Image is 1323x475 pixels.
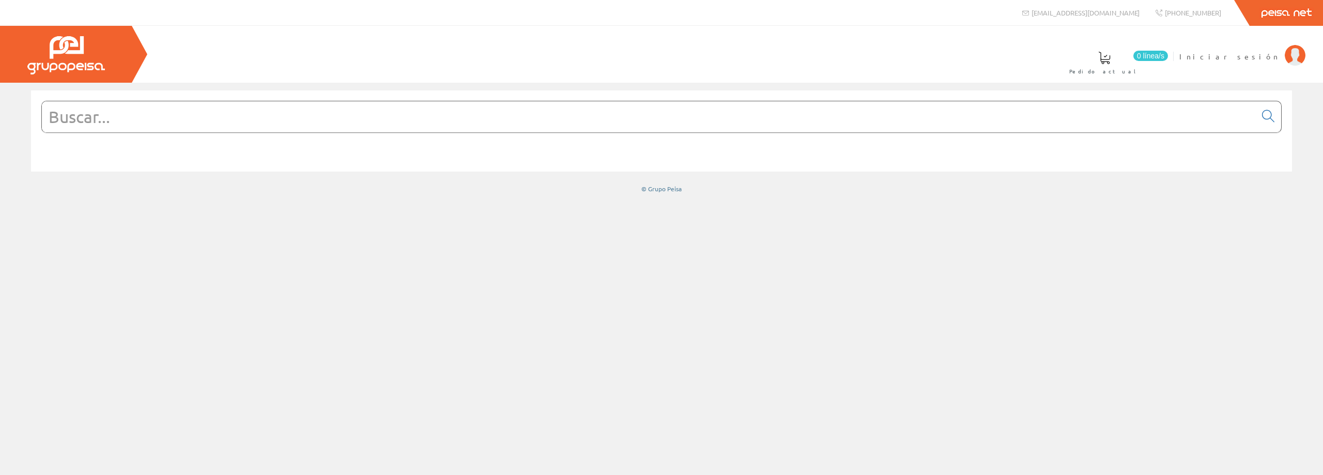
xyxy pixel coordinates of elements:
[42,101,1256,132] input: Buscar...
[1179,51,1280,62] span: Iniciar sesión
[1179,43,1305,53] a: Iniciar sesión
[1165,8,1221,17] span: [PHONE_NUMBER]
[1032,8,1140,17] span: [EMAIL_ADDRESS][DOMAIN_NAME]
[27,36,105,74] img: Grupo Peisa
[31,185,1292,193] div: © Grupo Peisa
[1069,66,1140,76] span: Pedido actual
[1133,51,1168,61] span: 0 línea/s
